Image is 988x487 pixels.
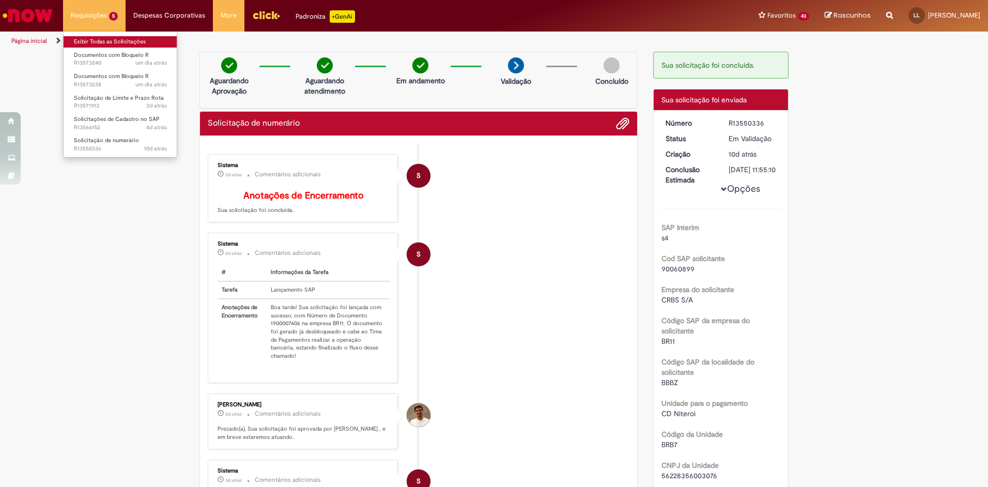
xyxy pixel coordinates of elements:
[74,59,167,67] span: R13573240
[133,10,205,21] span: Despesas Corporativas
[221,57,237,73] img: check-circle-green.png
[661,399,748,408] b: Unidade para o pagamento
[64,114,177,133] a: Aberto R13566152 : Solicitações de Cadastro no SAP
[1,5,54,26] img: ServiceNow
[661,264,694,273] span: 90060899
[218,264,267,281] th: #
[501,76,531,86] p: Validação
[64,135,177,154] a: Aberto R13550336 : Solicitação de numerário
[928,11,980,20] span: [PERSON_NAME]
[64,36,177,48] a: Exibir Todas as Solicitações
[218,402,390,408] div: [PERSON_NAME]
[729,164,777,175] div: [DATE] 11:55:10
[144,145,167,153] time: 19/09/2025 11:55:07
[74,94,164,102] span: Solicitação de Limite e Prazo Rota
[218,162,390,169] div: Sistema
[661,254,725,263] b: Cod SAP solicitante
[729,149,777,159] div: 19/09/2025 11:55:06
[729,133,777,144] div: Em Validação
[146,124,167,131] span: 4d atrás
[412,57,428,73] img: check-circle-green.png
[407,164,430,188] div: System
[218,425,390,441] p: Prezado(a), Sua solicitação foi aprovada por [PERSON_NAME] , e em breve estaremos atuando.
[416,163,421,188] span: S
[208,119,300,128] h2: Solicitação de numerário Histórico de tíquete
[661,461,719,470] b: CNPJ da Unidade
[64,71,177,90] a: Aberto R13573238 : Documentos com Bloqueio R
[225,250,242,256] time: 27/09/2025 15:35:03
[243,190,364,202] b: Anotações de Encerramento
[225,411,242,417] span: 2d atrás
[255,476,321,484] small: Comentários adicionais
[135,81,167,88] span: um dia atrás
[653,52,789,79] div: Sua solicitação foi concluída.
[144,145,167,153] span: 10d atrás
[218,468,390,474] div: Sistema
[914,12,920,19] span: LL
[661,440,677,449] span: BRB7
[74,102,167,110] span: R13571913
[225,172,242,178] span: 2d atrás
[661,409,696,418] span: CD Niteroi
[661,337,675,346] span: BR11
[109,12,118,21] span: 5
[661,233,669,242] span: s4
[64,50,177,69] a: Aberto R13573240 : Documentos com Bloqueio R
[658,164,721,185] dt: Conclusão Estimada
[330,10,355,23] p: +GenAi
[255,170,321,179] small: Comentários adicionais
[74,72,149,80] span: Documentos com Bloqueio R
[267,281,390,299] td: Lançamento SAP
[416,242,421,267] span: S
[255,249,321,257] small: Comentários adicionais
[221,10,237,21] span: More
[74,115,160,123] span: Solicitações de Cadastro no SAP
[661,223,699,232] b: SAP Interim
[218,299,267,364] th: Anotações de Encerramento
[661,357,754,377] b: Código SAP da localidade do solicitante
[135,59,167,67] span: um dia atrás
[74,81,167,89] span: R13573238
[407,403,430,427] div: Bernardo Lourenco Saraiva
[661,471,717,480] span: 56228356003076
[8,32,651,51] ul: Trilhas de página
[204,75,254,96] p: Aguardando Aprovação
[661,95,747,104] span: Sua solicitação foi enviada
[267,299,390,364] td: Boa tarde! Sua solicitação foi lançada com sucesso, com Número de Documento 1900007406 na empresa...
[146,102,167,110] span: 3d atrás
[396,75,445,86] p: Em andamento
[407,242,430,266] div: System
[729,149,757,159] time: 19/09/2025 11:55:06
[135,81,167,88] time: 27/09/2025 17:18:04
[74,136,139,144] span: Solicitação de numerário
[74,145,167,153] span: R13550336
[255,409,321,418] small: Comentários adicionais
[218,241,390,247] div: Sistema
[218,281,267,299] th: Tarefa
[135,59,167,67] time: 27/09/2025 17:23:49
[825,11,871,21] a: Rascunhos
[767,10,796,21] span: Favoritos
[225,250,242,256] span: 2d atrás
[658,133,721,144] dt: Status
[64,93,177,112] a: Aberto R13571913 : Solicitação de Limite e Prazo Rota
[661,430,723,439] b: Código da Unidade
[252,7,280,23] img: click_logo_yellow_360x200.png
[729,149,757,159] span: 10d atrás
[661,295,693,305] span: CRBS S/A
[300,75,350,96] p: Aguardando atendimento
[661,285,734,294] b: Empresa do solicitante
[225,477,242,483] time: 27/09/2025 09:57:28
[508,57,524,73] img: arrow-next.png
[218,191,390,215] p: Sua solicitação foi concluída.
[146,124,167,131] time: 25/09/2025 11:29:31
[74,51,149,59] span: Documentos com Bloqueio R
[658,118,721,128] dt: Número
[296,10,355,23] div: Padroniza
[661,378,678,387] span: BBBZ
[63,31,177,158] ul: Requisições
[146,102,167,110] time: 26/09/2025 17:06:44
[661,316,750,336] b: Código SAP da empresa do solicitante
[225,477,242,483] span: 3d atrás
[317,57,333,73] img: check-circle-green.png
